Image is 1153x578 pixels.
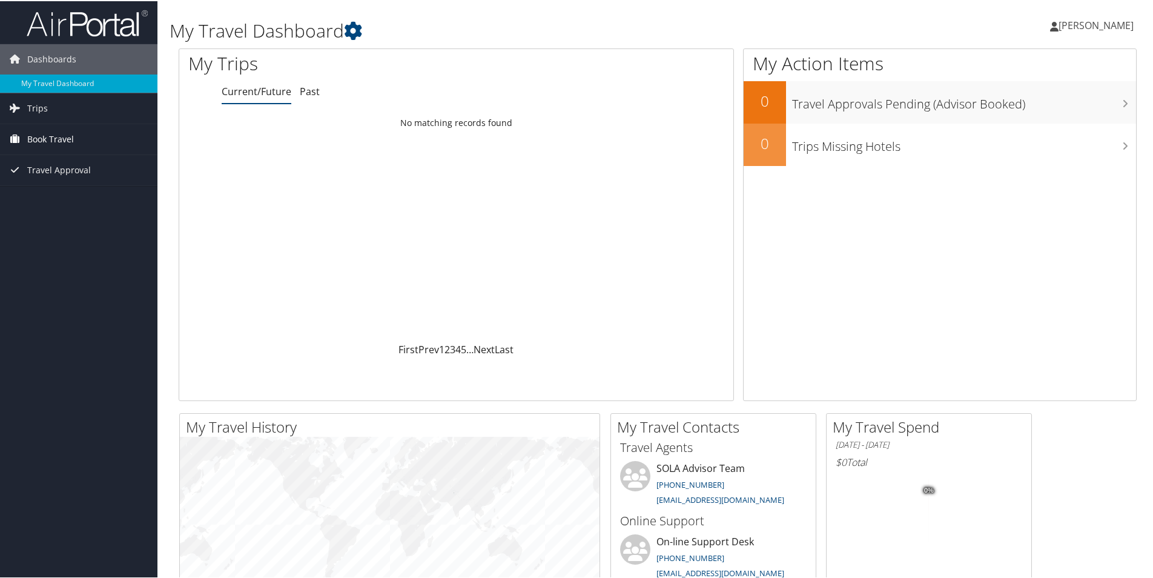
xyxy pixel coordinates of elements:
[620,438,807,455] h3: Travel Agents
[744,90,786,110] h2: 0
[398,342,418,355] a: First
[222,84,291,97] a: Current/Future
[188,50,494,75] h1: My Trips
[744,122,1136,165] a: 0Trips Missing Hotels
[474,342,495,355] a: Next
[656,478,724,489] a: [PHONE_NUMBER]
[836,454,1022,468] h6: Total
[439,342,444,355] a: 1
[444,342,450,355] a: 2
[27,43,76,73] span: Dashboards
[300,84,320,97] a: Past
[495,342,514,355] a: Last
[833,416,1031,436] h2: My Travel Spend
[27,123,74,153] span: Book Travel
[170,17,821,42] h1: My Travel Dashboard
[27,92,48,122] span: Trips
[744,50,1136,75] h1: My Action Items
[792,88,1136,111] h3: Travel Approvals Pending (Advisor Booked)
[1050,6,1146,42] a: [PERSON_NAME]
[186,416,600,436] h2: My Travel History
[455,342,461,355] a: 4
[924,486,934,493] tspan: 0%
[466,342,474,355] span: …
[418,342,439,355] a: Prev
[836,454,847,468] span: $0
[27,154,91,184] span: Travel Approval
[656,493,784,504] a: [EMAIL_ADDRESS][DOMAIN_NAME]
[744,80,1136,122] a: 0Travel Approvals Pending (Advisor Booked)
[744,132,786,153] h2: 0
[792,131,1136,154] h3: Trips Missing Hotels
[179,111,733,133] td: No matching records found
[617,416,816,436] h2: My Travel Contacts
[614,460,813,510] li: SOLA Advisor Team
[450,342,455,355] a: 3
[27,8,148,36] img: airportal-logo.png
[656,566,784,577] a: [EMAIL_ADDRESS][DOMAIN_NAME]
[836,438,1022,450] h6: [DATE] - [DATE]
[461,342,466,355] a: 5
[1059,18,1134,31] span: [PERSON_NAME]
[656,551,724,562] a: [PHONE_NUMBER]
[620,511,807,528] h3: Online Support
